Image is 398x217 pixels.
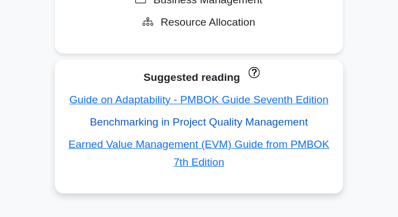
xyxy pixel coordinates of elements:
[64,13,334,31] div: Resource Allocation
[69,94,329,105] a: Guide on Adaptability - PMBOK Guide Seventh Edition
[69,138,330,168] a: Earned Value Management (EVM) Guide from PMBOK 7th Edition
[64,69,334,86] div: Suggested reading
[246,66,260,78] a: These concepts have been answered less than 50% correct. The guides disapear when you answer ques...
[90,116,308,128] a: Benchmarking in Project Quality Management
